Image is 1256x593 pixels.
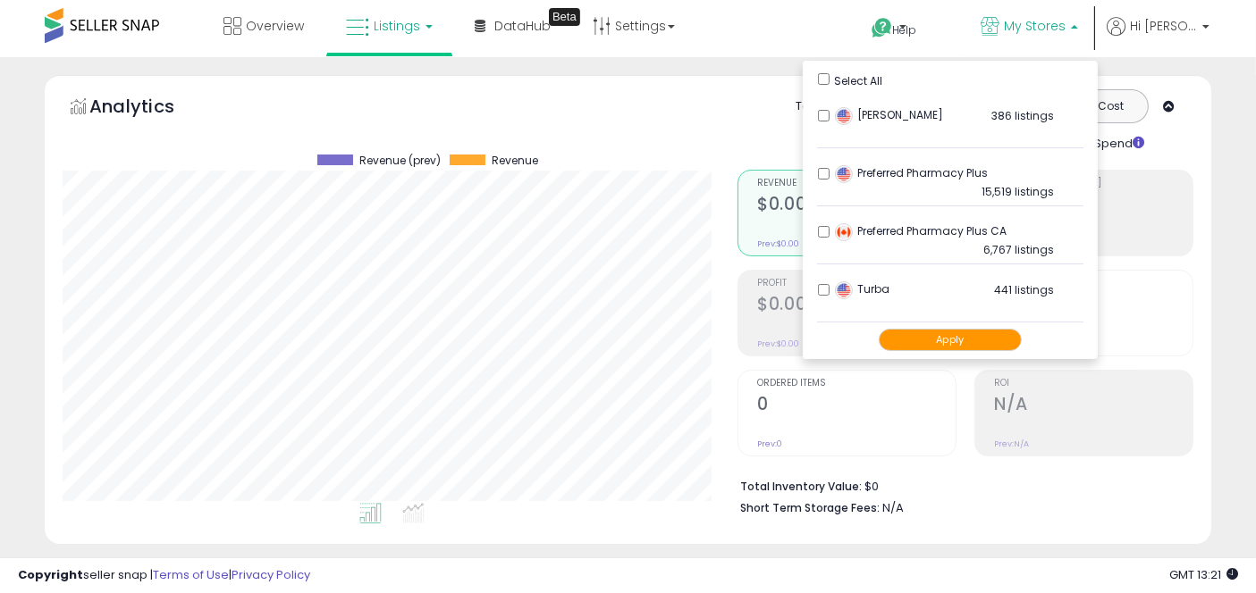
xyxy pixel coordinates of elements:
span: Select All [834,73,882,88]
img: usa.png [835,165,853,183]
h2: 0 [757,394,956,418]
span: 386 listings [991,108,1054,123]
span: My Stores [1004,17,1066,35]
li: $0 [740,474,1180,496]
small: Prev: N/A [994,438,1029,449]
span: 441 listings [994,282,1054,297]
span: DataHub [494,17,551,35]
span: Preferred Pharmacy Plus [835,165,988,180]
img: usa.png [835,107,853,125]
span: 6,767 listings [983,242,1054,257]
span: Help [893,22,917,38]
img: usa.png [835,281,853,299]
span: ROI [994,379,1193,388]
div: Tooltip anchor [549,8,580,26]
div: seller snap | | [18,567,310,584]
span: Ordered Items [757,379,956,388]
i: Get Help [871,17,893,39]
small: Prev: 0 [757,438,782,449]
span: Revenue (prev) [359,155,441,167]
span: Preferred Pharmacy Plus CA [835,223,1007,238]
button: Apply [879,329,1022,351]
span: Revenue [757,179,956,188]
span: Revenue [492,155,538,167]
span: Hi [PERSON_NAME] [1130,17,1197,35]
small: Prev: $0.00 [757,338,799,349]
div: Totals For [796,98,865,115]
span: Profit [757,279,956,288]
span: Overview [246,17,304,35]
span: N/A [882,499,904,516]
strong: Copyright [18,566,83,583]
span: Turba [835,281,889,296]
a: Help [857,4,952,57]
h2: $0.00 [757,194,956,218]
img: canada.png [835,223,853,241]
span: 2025-09-12 13:21 GMT [1169,566,1238,583]
h5: Analytics [89,94,209,123]
a: Terms of Use [153,566,229,583]
span: Listings [374,17,420,35]
h2: N/A [994,394,1193,418]
b: Total Inventory Value: [740,479,862,494]
small: Prev: $0.00 [757,238,799,249]
a: Hi [PERSON_NAME] [1107,17,1210,57]
span: 15,519 listings [982,184,1054,199]
h2: $0.00 [757,294,956,318]
span: [PERSON_NAME] [835,107,943,122]
b: Short Term Storage Fees: [740,500,880,515]
a: Privacy Policy [232,566,310,583]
